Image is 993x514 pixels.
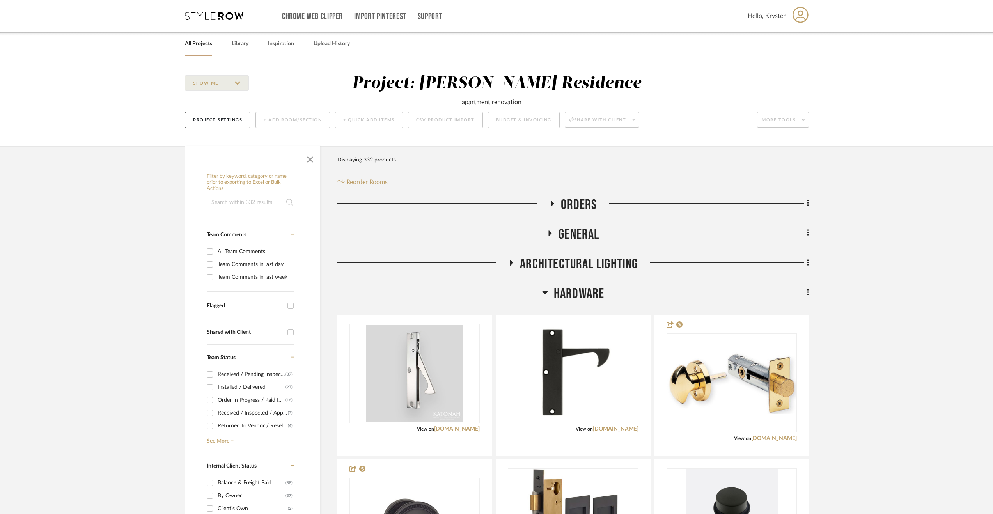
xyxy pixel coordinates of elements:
[288,407,293,419] div: (7)
[218,381,285,393] div: Installed / Delivered
[218,407,288,419] div: Received / Inspected / Approved
[408,112,483,128] button: CSV Product Import
[520,256,638,273] span: Architectural Lighting
[207,463,257,469] span: Internal Client Status
[314,39,350,49] a: Upload History
[288,420,293,432] div: (4)
[207,355,236,360] span: Team Status
[576,427,593,431] span: View on
[302,150,318,166] button: Close
[554,285,605,302] span: Hardware
[748,11,787,21] span: Hello, Krysten
[207,303,284,309] div: Flagged
[255,112,330,128] button: + Add Room/Section
[337,152,396,168] div: Displaying 332 products
[593,426,638,432] a: [DOMAIN_NAME]
[354,13,406,20] a: Import Pinterest
[218,271,293,284] div: Team Comments in last week
[751,436,797,441] a: [DOMAIN_NAME]
[285,368,293,381] div: (37)
[352,75,641,92] div: Project: [PERSON_NAME] Residence
[757,112,809,128] button: More tools
[418,13,442,20] a: Support
[734,436,751,441] span: View on
[285,477,293,489] div: (88)
[534,325,612,422] img: 4-1/4" Solid Brass Thin Sliding / Pocket Door Edge Pull
[366,325,463,422] img: Knife Edge Pull
[207,195,298,210] input: Search within 332 results
[205,432,294,445] a: See More +
[218,489,285,502] div: By Owner
[559,226,599,243] span: General
[762,117,796,129] span: More tools
[285,394,293,406] div: (16)
[561,197,597,213] span: Orders
[185,39,212,49] a: All Projects
[218,368,285,381] div: Received / Pending Inspection
[346,177,388,187] span: Reorder Rooms
[335,112,403,128] button: + Quick Add Items
[218,420,288,432] div: Returned to Vendor / Reselect
[417,427,434,431] span: View on
[434,426,480,432] a: [DOMAIN_NAME]
[207,174,298,192] h6: Filter by keyword, category or name prior to exporting to Excel or Bulk Actions
[282,13,343,20] a: Chrome Web Clipper
[569,117,626,129] span: Share with client
[207,329,284,336] div: Shared with Client
[218,394,285,406] div: Order In Progress / Paid In Full w/ Freight, No Balance due
[488,112,560,128] button: Budget & Invoicing
[667,352,796,415] img: Front Entrance Lock
[285,489,293,502] div: (37)
[207,232,246,238] span: Team Comments
[218,258,293,271] div: Team Comments in last day
[232,39,248,49] a: Library
[337,177,388,187] button: Reorder Rooms
[218,245,293,258] div: All Team Comments
[268,39,294,49] a: Inspiration
[285,381,293,393] div: (27)
[462,97,521,107] div: apartment renovation
[218,477,285,489] div: Balance & Freight Paid
[565,112,640,128] button: Share with client
[185,112,250,128] button: Project Settings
